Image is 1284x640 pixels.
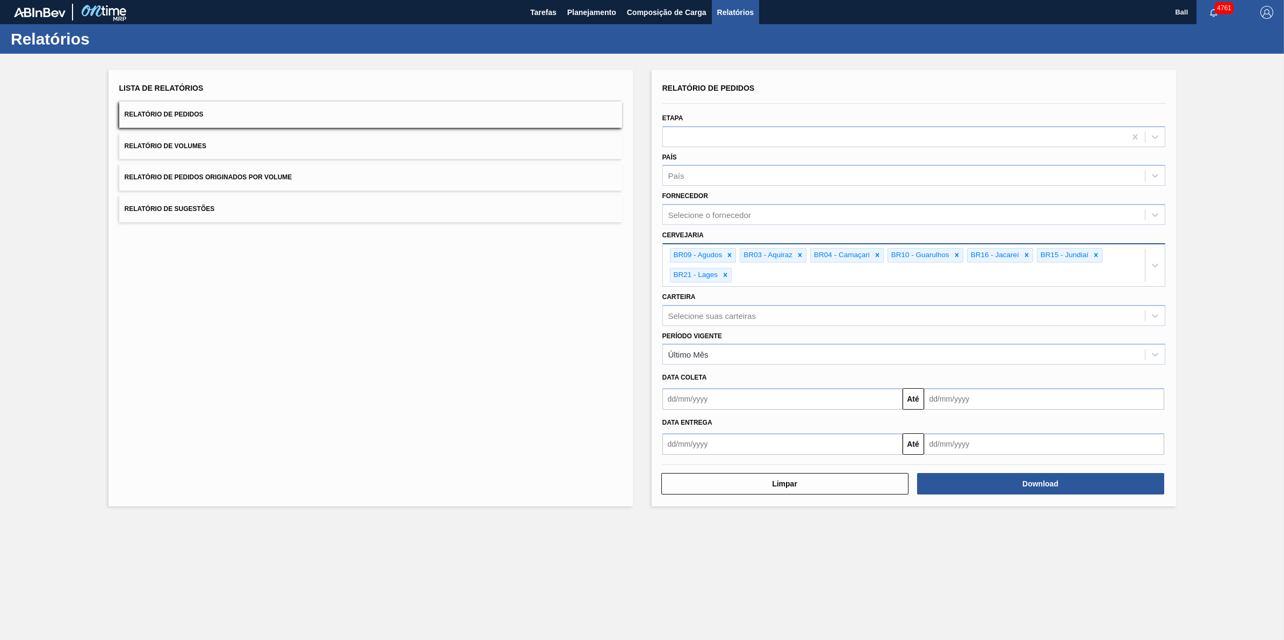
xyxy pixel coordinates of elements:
[125,205,215,213] span: Relatório de Sugestões
[661,473,908,494] button: Limpar
[903,388,924,410] button: Até
[811,249,871,262] div: BR04 - Camaçari
[903,433,924,455] button: Até
[119,164,622,191] button: Relatório de Pedidos Originados por Volume
[662,419,712,426] span: Data Entrega
[668,311,756,320] div: Selecione suas carteiras
[917,473,1164,494] button: Download
[670,268,720,282] div: BR21 - Lages
[125,111,204,118] span: Relatório de Pedidos
[924,388,1164,410] input: dd/mm/yyyy
[1260,6,1273,19] img: Logout
[662,114,683,122] label: Etapa
[627,6,706,19] span: Composição de Carga
[888,249,951,262] div: BR10 - Guarulhos
[662,388,903,410] input: dd/mm/yyyy
[11,33,201,45] h1: Relatórios
[1196,5,1231,20] button: Notificações
[125,142,206,150] span: Relatório de Volumes
[567,6,616,19] span: Planejamento
[14,8,66,17] img: TNhmsLtSVTkK8tSr43FrP2fwEKptu5GPRR3wAAAABJRU5ErkJggg==
[119,101,622,128] button: Relatório de Pedidos
[530,6,557,19] span: Tarefas
[740,249,794,262] div: BR03 - Aquiraz
[924,433,1164,455] input: dd/mm/yyyy
[668,350,709,359] div: Último Mês
[662,154,677,161] label: País
[662,192,708,200] label: Fornecedor
[662,293,696,301] label: Carteira
[662,84,755,92] span: Relatório de Pedidos
[662,374,707,381] span: Data coleta
[968,249,1021,262] div: BR16 - Jacareí
[670,249,724,262] div: BR09 - Agudos
[668,171,684,180] div: País
[662,231,704,239] label: Cervejaria
[119,84,204,92] span: Lista de Relatórios
[1037,249,1090,262] div: BR15 - Jundiaí
[119,196,622,222] button: Relatório de Sugestões
[668,210,751,220] div: Selecione o fornecedor
[662,433,903,455] input: dd/mm/yyyy
[662,332,722,340] label: Período Vigente
[119,133,622,159] button: Relatório de Volumes
[125,173,292,181] span: Relatório de Pedidos Originados por Volume
[1215,2,1233,14] span: 4761
[717,6,754,19] span: Relatórios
